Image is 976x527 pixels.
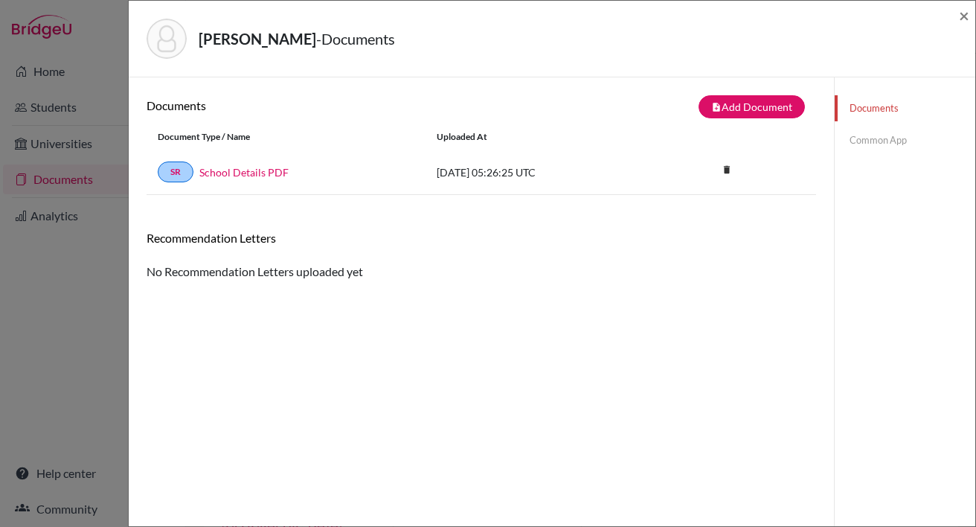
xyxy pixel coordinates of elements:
a: delete [716,161,738,181]
div: [DATE] 05:26:25 UTC [426,165,649,180]
button: Close [959,7,969,25]
a: Documents [835,95,975,121]
button: note_addAdd Document [699,95,805,118]
span: - Documents [316,30,395,48]
div: Uploaded at [426,130,649,144]
h6: Recommendation Letters [147,231,816,245]
div: No Recommendation Letters uploaded yet [147,231,816,281]
strong: [PERSON_NAME] [199,30,316,48]
h6: Documents [147,98,481,112]
span: × [959,4,969,26]
a: Common App [835,127,975,153]
i: note_add [711,102,722,112]
a: School Details PDF [199,165,289,180]
div: Document Type / Name [147,130,426,144]
i: delete [716,159,738,181]
a: SR [158,162,193,182]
